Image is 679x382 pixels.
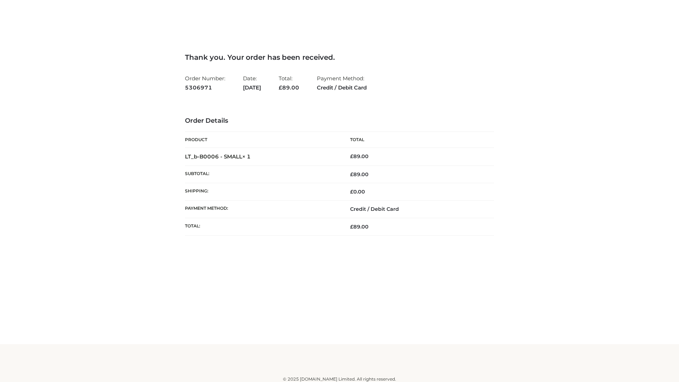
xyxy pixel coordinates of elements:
td: Credit / Debit Card [339,201,494,218]
li: Order Number: [185,72,225,94]
span: £ [350,224,353,230]
strong: Credit / Debit Card [317,83,367,92]
h3: Order Details [185,117,494,125]
th: Total [339,132,494,148]
bdi: 0.00 [350,189,365,195]
span: 89.00 [350,224,368,230]
li: Date: [243,72,261,94]
th: Shipping: [185,183,339,201]
strong: LT_b-B0006 - SMALL [185,153,251,160]
span: £ [350,189,353,195]
span: 89.00 [350,171,368,178]
bdi: 89.00 [350,153,368,160]
th: Total: [185,218,339,235]
strong: [DATE] [243,83,261,92]
strong: 5306971 [185,83,225,92]
span: £ [350,171,353,178]
span: £ [350,153,353,160]
h3: Thank you. Your order has been received. [185,53,494,62]
li: Payment Method: [317,72,367,94]
li: Total: [279,72,299,94]
th: Payment method: [185,201,339,218]
span: £ [279,84,282,91]
span: 89.00 [279,84,299,91]
th: Product [185,132,339,148]
strong: × 1 [242,153,251,160]
th: Subtotal: [185,166,339,183]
